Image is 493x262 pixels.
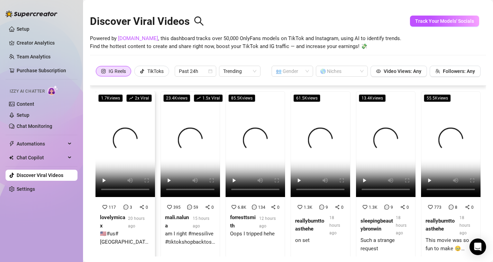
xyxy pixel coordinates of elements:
span: 0 [277,205,280,210]
span: 1.3K [369,205,377,210]
span: 18 hours ago [329,215,340,235]
span: message [187,205,192,209]
div: This movie was so fun to make 🥹 @realcamillaara [426,236,476,253]
span: 18 hours ago [459,215,470,235]
strong: sleepingbeautybronwin [360,218,393,232]
a: Discover Viral Videos [17,172,63,178]
a: Setup [17,112,29,118]
span: Trending [223,66,256,76]
button: Video Views: Any [371,66,427,77]
div: on set [295,236,346,245]
div: 🇺🇸#us#[GEOGRAPHIC_DATA]#unitedstates [100,230,150,246]
span: heart [363,205,367,209]
span: 8 [455,205,457,210]
div: am I right #messilive #tiktokshopbacktoschool #covidbaby #saltair [165,230,216,246]
span: 15 hours ago [193,216,209,228]
span: message [384,205,389,209]
a: Chat Monitoring [17,123,52,129]
span: heart [298,205,302,209]
span: tik-tok [140,69,145,74]
span: 0 [146,205,148,210]
a: Content [17,101,34,107]
span: 0 [211,205,214,210]
span: heart [102,205,107,209]
div: IG Reels [109,66,126,76]
span: 12 hours ago [259,216,276,228]
span: share-alt [335,205,340,209]
span: share-alt [400,205,405,209]
img: Chat Copilot [9,155,13,160]
span: share-alt [271,205,276,209]
span: 2 x Viral [126,94,152,102]
span: 1.3K [304,205,312,210]
span: 1.7K views [98,94,123,102]
span: 0 [471,205,474,210]
span: team [435,69,440,74]
span: 1.5 x Viral [194,94,223,102]
span: share-alt [139,205,144,209]
div: Such a strange request [360,236,411,253]
span: 395 [173,205,181,210]
span: calendar [208,69,212,73]
span: 18 hours ago [396,215,407,235]
span: 773 [434,205,441,210]
span: message [124,205,128,209]
span: search [194,16,204,26]
div: TikToks [147,66,164,76]
a: Settings [17,186,35,192]
strong: reallyburnttoasthehe [426,218,455,232]
span: eye [376,69,381,74]
div: Oops I tripped hehe [230,230,281,238]
span: instagram [101,69,106,74]
span: 61.5K views [293,94,320,102]
span: 0 [407,205,409,210]
span: heart [428,205,433,209]
span: 20 hours ago [128,216,145,228]
a: Creator Analytics [17,37,72,48]
span: 13.4K views [359,94,386,102]
span: Track Your Models' Socials [415,18,474,24]
span: Followers: Any [443,68,475,74]
span: rise [197,96,201,100]
h2: Discover Viral Videos [90,15,204,28]
span: message [319,205,324,209]
span: share-alt [465,205,470,209]
span: 9 [391,205,393,210]
span: 59 [193,205,198,210]
span: 85.5K views [228,94,255,102]
span: Chat Copilot [17,152,66,163]
a: Setup [17,26,29,32]
span: 134 [258,205,265,210]
span: share-alt [205,205,210,209]
button: Track Your Models' Socials [410,16,479,27]
a: Purchase Subscription [17,68,66,73]
span: rise [129,96,133,100]
span: 0 [341,205,344,210]
a: [DOMAIN_NAME] [118,35,158,41]
strong: mali.naluna [165,214,189,229]
div: Open Intercom Messenger [469,238,486,255]
span: 55.5K views [424,94,451,102]
a: Team Analytics [17,54,51,59]
span: heart [231,205,236,209]
span: message [252,205,257,209]
img: AI Chatter [47,85,58,95]
span: 3 [130,205,132,210]
span: Powered by , this dashboard tracks over 50,000 OnlyFans models on TikTok and Instagram, using AI ... [90,35,401,51]
span: Past 24h [179,66,212,76]
span: heart [167,205,172,209]
span: 6.8K [238,205,246,210]
span: Izzy AI Chatter [10,88,45,95]
span: 9 [326,205,328,210]
span: Automations [17,138,66,149]
strong: forresttsmith [230,214,256,229]
span: message [449,205,454,209]
span: Video Views: Any [384,68,421,74]
button: Followers: Any [430,66,481,77]
strong: lovelymicax [100,214,125,229]
img: logo-BBDzfeDw.svg [6,10,57,17]
span: 23.4K views [163,94,190,102]
span: thunderbolt [9,141,15,147]
span: 117 [109,205,116,210]
strong: reallyburnttoasthehe [295,218,324,232]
